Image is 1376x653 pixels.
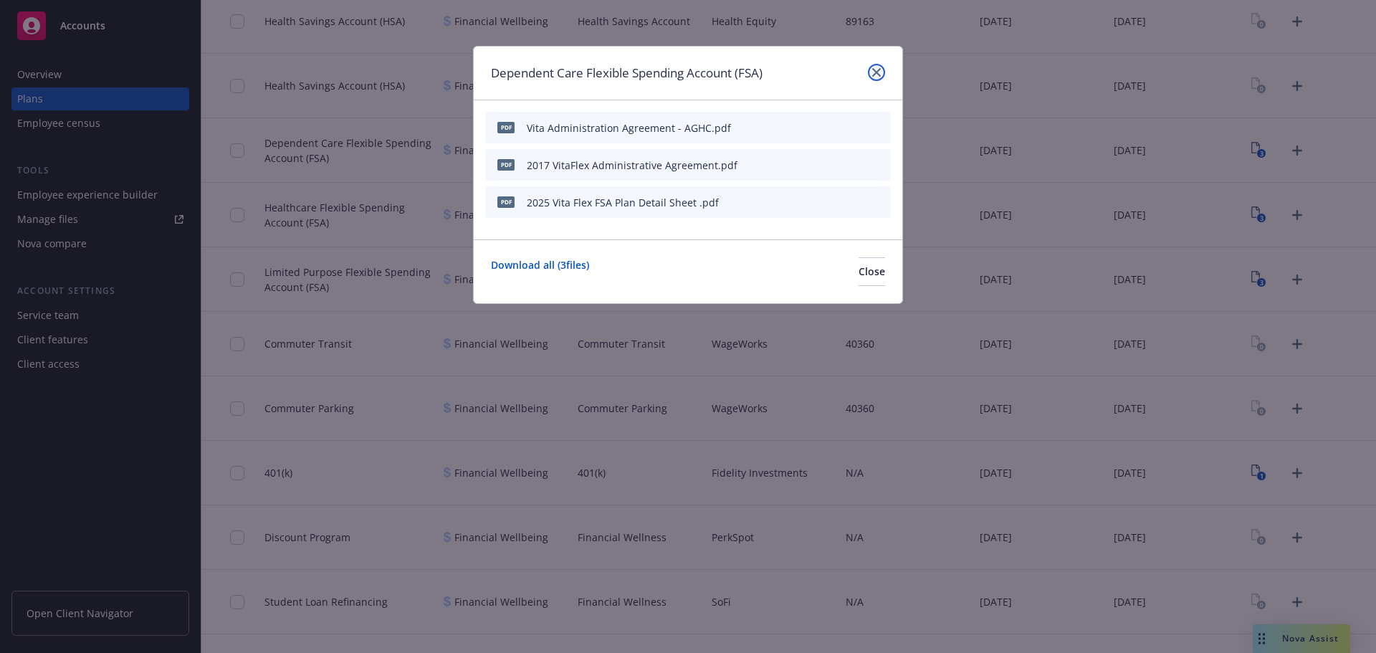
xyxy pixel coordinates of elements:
a: Download all ( 3 files) [491,257,589,286]
button: preview file [849,158,862,173]
span: pdf [497,122,515,133]
button: download file [826,120,838,135]
h1: Dependent Care Flexible Spending Account (FSA) [491,64,763,82]
button: archive file [874,120,885,135]
button: archive file [874,195,885,210]
div: 2017 VitaFlex Administrative Agreement.pdf [527,158,737,173]
button: preview file [849,120,862,135]
button: archive file [874,158,885,173]
button: download file [826,195,838,210]
span: pdf [497,196,515,207]
div: Vita Administration Agreement - AGHC.pdf [527,120,731,135]
button: preview file [849,195,862,210]
button: Close [859,257,885,286]
a: close [868,64,885,81]
span: Close [859,264,885,278]
div: 2025 Vita Flex FSA Plan Detail Sheet .pdf [527,195,719,210]
span: pdf [497,159,515,170]
button: download file [826,158,838,173]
